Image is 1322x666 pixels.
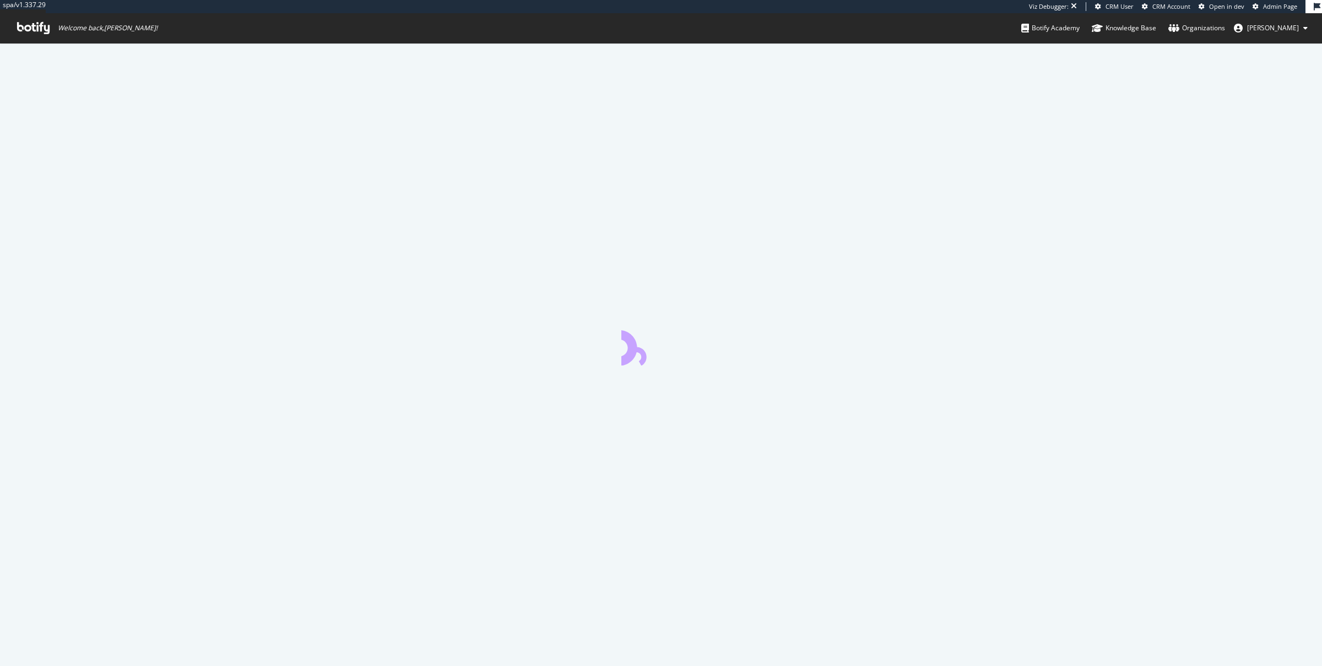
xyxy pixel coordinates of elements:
[1168,23,1225,34] div: Organizations
[621,326,701,365] div: animation
[1263,2,1297,10] span: Admin Page
[1092,13,1156,43] a: Knowledge Base
[1029,2,1069,11] div: Viz Debugger:
[1142,2,1190,11] a: CRM Account
[1168,13,1225,43] a: Organizations
[1152,2,1190,10] span: CRM Account
[1092,23,1156,34] div: Knowledge Base
[1209,2,1244,10] span: Open in dev
[1021,13,1080,43] a: Botify Academy
[1106,2,1134,10] span: CRM User
[1095,2,1134,11] a: CRM User
[1021,23,1080,34] div: Botify Academy
[1247,23,1299,32] span: Lucas Oriot
[58,24,158,32] span: Welcome back, [PERSON_NAME] !
[1253,2,1297,11] a: Admin Page
[1225,19,1316,37] button: [PERSON_NAME]
[1199,2,1244,11] a: Open in dev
